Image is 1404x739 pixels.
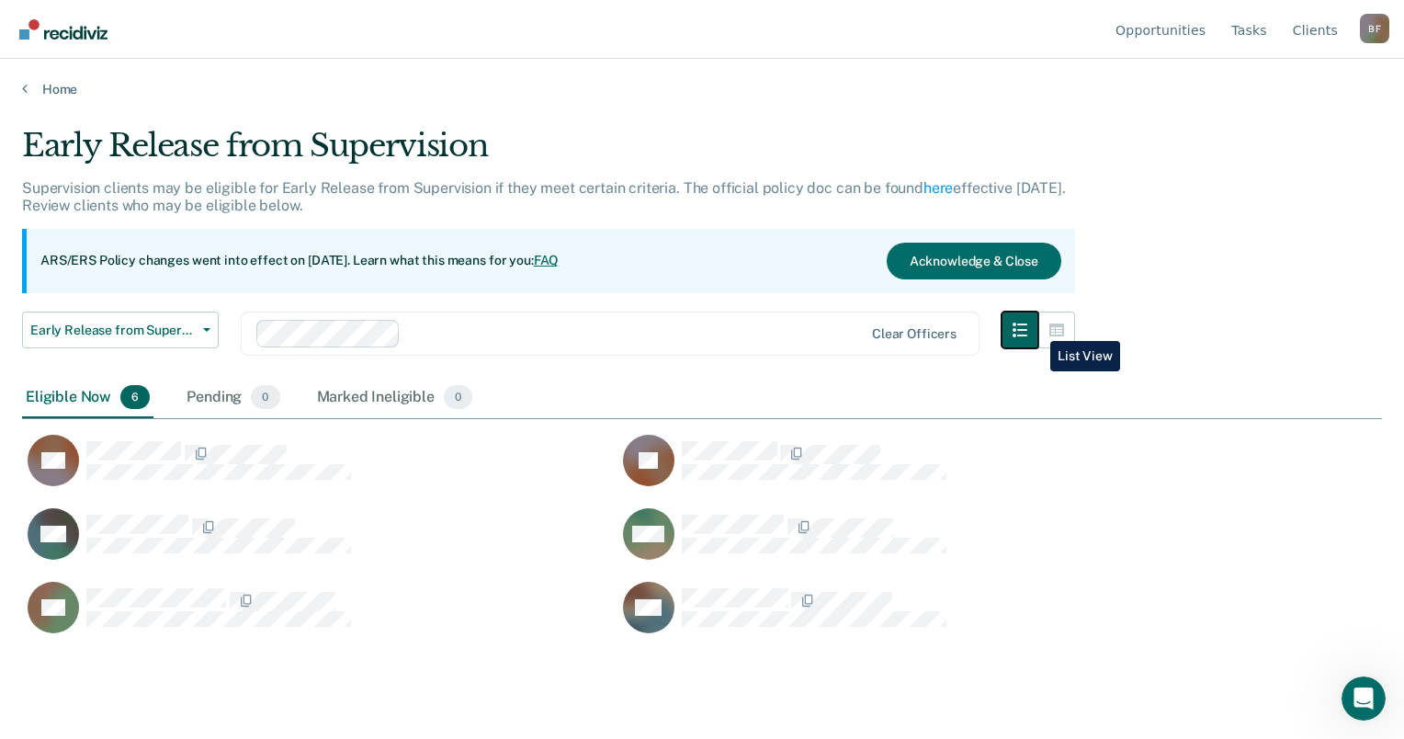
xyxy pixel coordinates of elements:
div: CaseloadOpportunityCell-07371807 [617,581,1213,654]
div: B F [1360,14,1389,43]
button: Acknowledge & Close [887,243,1061,279]
button: Profile dropdown button [1360,14,1389,43]
div: Marked Ineligible0 [313,378,477,418]
div: Early Release from Supervision [22,127,1075,179]
img: Recidiviz [19,19,108,40]
div: CaseloadOpportunityCell-04844115 [617,434,1213,507]
div: CaseloadOpportunityCell-03582728 [617,507,1213,581]
a: here [923,179,953,197]
span: 0 [251,385,279,409]
div: Clear officers [872,326,957,342]
div: CaseloadOpportunityCell-08419400 [22,507,617,581]
div: CaseloadOpportunityCell-04510520 [22,434,617,507]
div: CaseloadOpportunityCell-02424352 [22,581,617,654]
div: Pending0 [183,378,283,418]
button: Early Release from Supervision [22,312,219,348]
p: Supervision clients may be eligible for Early Release from Supervision if they meet certain crite... [22,179,1066,214]
a: FAQ [534,253,560,267]
span: Early Release from Supervision [30,323,196,338]
span: 6 [120,385,150,409]
div: Eligible Now6 [22,378,153,418]
p: ARS/ERS Policy changes went into effect on [DATE]. Learn what this means for you: [40,252,559,270]
iframe: Intercom live chat [1342,676,1386,721]
span: 0 [444,385,472,409]
a: Home [22,81,1382,97]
